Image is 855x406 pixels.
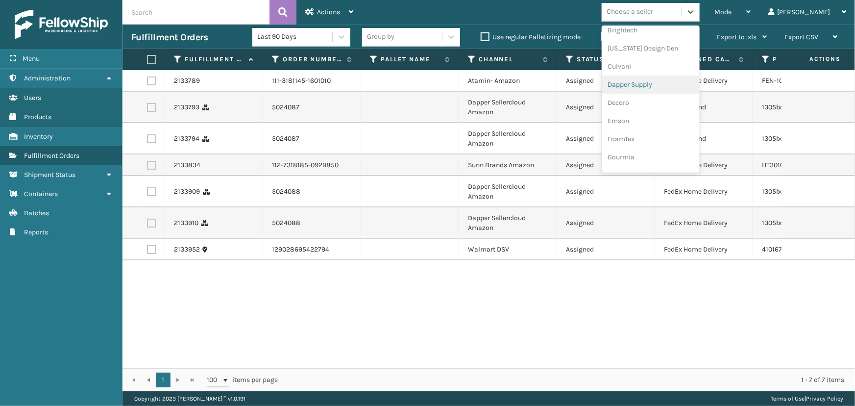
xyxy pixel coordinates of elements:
div: 1 - 7 of 7 items [292,375,844,385]
span: Fulfillment Orders [24,152,79,160]
td: 5024088 [263,207,361,239]
td: Sunn Brands Amazon [459,154,557,176]
td: FedEx Home Delivery [655,176,753,207]
a: 2133834 [174,160,200,170]
span: Containers [24,190,58,198]
a: 2133910 [174,218,198,228]
td: 5024088 [263,176,361,207]
a: 2133789 [174,76,200,86]
span: Mode [714,8,732,16]
label: Pallet Name [381,55,440,64]
div: [US_STATE] Design Den [602,39,700,57]
a: FEN-106-CCT-BK [762,76,813,85]
td: 129028695422794 [263,239,361,260]
a: Terms of Use [771,395,805,402]
a: 1305box-2 [762,134,794,143]
td: Assigned [557,176,655,207]
div: Emson [602,112,700,130]
td: Dapper Sellercloud Amazon [459,92,557,123]
img: logo [15,10,108,39]
label: Orders to be shipped [DATE] [601,33,696,41]
td: Dapper Sellercloud Amazon [459,123,557,154]
div: Brightech [602,21,700,39]
label: Fulfillment Order Id [185,55,244,64]
div: Last 90 Days [257,32,333,42]
td: Atamin- Amazon [459,70,557,92]
a: 410167-1150 [762,245,797,254]
p: Copyright 2023 [PERSON_NAME]™ v 1.0.191 [134,391,245,406]
span: Actions [317,8,340,16]
td: 5024087 [263,123,361,154]
div: Gourmia [602,148,700,166]
label: Status [577,55,636,64]
label: Product SKU [773,55,832,64]
div: Decoro [602,94,700,112]
td: Assigned [557,70,655,92]
td: Assigned [557,92,655,123]
span: items per page [207,373,278,387]
td: FedEx Ground [655,123,753,154]
span: Reports [24,228,48,236]
a: 2133952 [174,245,200,254]
label: Assigned Carrier Service [675,55,734,64]
td: Walmart DSV [459,239,557,260]
td: Assigned [557,123,655,154]
a: 2133909 [174,187,200,197]
div: FoamTex [602,130,700,148]
a: 1305box-1 [762,187,792,196]
span: Products [24,113,51,121]
span: Shipment Status [24,171,75,179]
label: Channel [479,55,538,64]
td: FedEx Home Delivery [655,239,753,260]
td: FedEx Home Delivery [655,70,753,92]
td: FedEx Home Delivery [655,154,753,176]
td: Assigned [557,154,655,176]
a: HT30102P [762,161,792,169]
h3: Fulfillment Orders [131,31,208,43]
span: Export to .xls [717,33,757,41]
label: Order Number [283,55,342,64]
a: 1305box-1 [762,103,792,111]
label: Use regular Palletizing mode [481,33,581,41]
span: Users [24,94,41,102]
a: 1305box-2 [762,219,794,227]
div: Dapper Supply [602,76,700,94]
a: 2133793 [174,102,199,112]
span: Batches [24,209,49,217]
td: Assigned [557,207,655,239]
span: 100 [207,375,221,385]
span: Administration [24,74,71,82]
span: Menu [23,54,40,63]
td: FedEx Ground [655,92,753,123]
div: Group by [367,32,394,42]
td: 111-3181145-1601010 [263,70,361,92]
span: Inventory [24,132,53,141]
div: | [771,391,843,406]
span: Actions [779,51,847,67]
td: FedEx Home Delivery [655,207,753,239]
a: 2133794 [174,134,199,144]
td: Dapper Sellercloud Amazon [459,207,557,239]
a: 1 [156,373,171,387]
div: Intruder organization [602,166,700,184]
td: 5024087 [263,92,361,123]
div: Culvani [602,57,700,76]
a: Privacy Policy [806,395,843,402]
span: Export CSV [784,33,818,41]
td: Assigned [557,239,655,260]
div: Choose a seller [607,7,653,17]
td: Dapper Sellercloud Amazon [459,176,557,207]
td: 112-7318185-0929850 [263,154,361,176]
